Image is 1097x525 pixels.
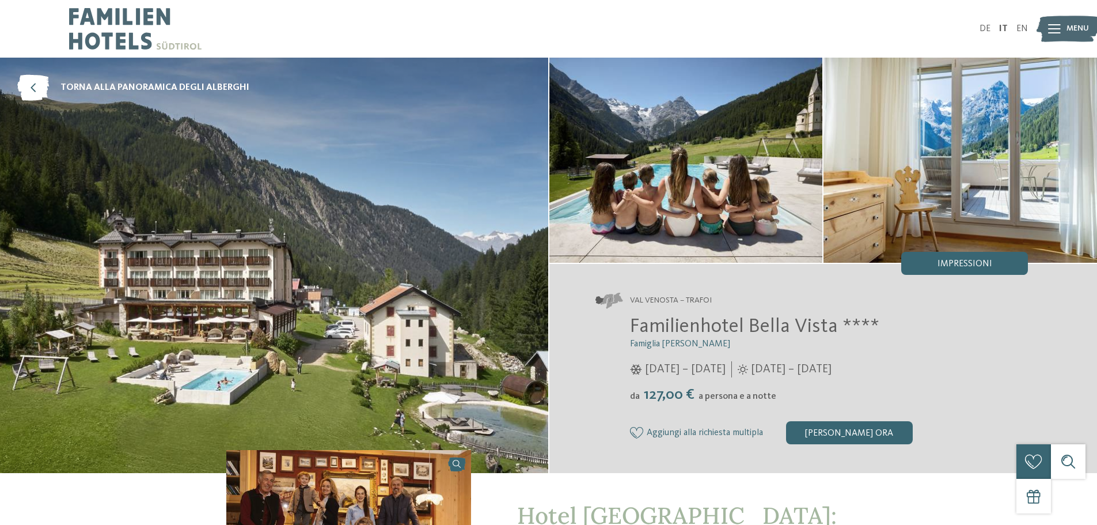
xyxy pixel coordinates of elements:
[699,392,776,401] span: a persona e a notte
[630,339,730,349] span: Famiglia [PERSON_NAME]
[751,361,832,377] span: [DATE] – [DATE]
[786,421,913,444] div: [PERSON_NAME] ora
[17,75,249,101] a: torna alla panoramica degli alberghi
[980,24,990,33] a: DE
[60,81,249,94] span: torna alla panoramica degli alberghi
[630,316,879,337] span: Familienhotel Bella Vista ****
[738,364,748,375] i: Orari d'apertura estate
[647,428,763,439] span: Aggiungi alla richiesta multipla
[823,58,1097,263] img: Il family hotel in Val Venosta nel cuore del Parco Nazionale
[630,364,642,375] i: Orari d'apertura inverno
[1016,24,1028,33] a: EN
[999,24,1008,33] a: IT
[641,387,697,402] span: 127,00 €
[1066,23,1089,35] span: Menu
[630,392,640,401] span: da
[630,295,712,307] span: Val Venosta – Trafoi
[549,58,823,263] img: Il family hotel in Val Venosta nel cuore del Parco Nazionale
[645,361,726,377] span: [DATE] – [DATE]
[937,259,992,269] span: Impressioni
